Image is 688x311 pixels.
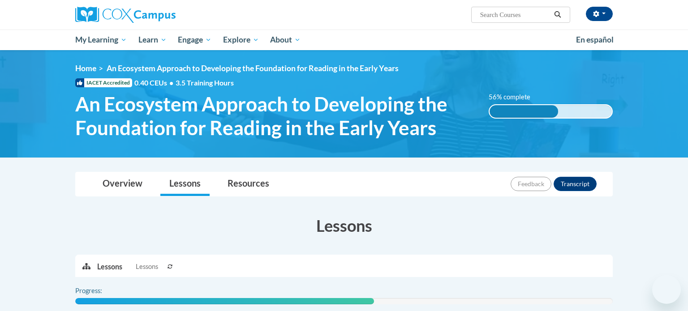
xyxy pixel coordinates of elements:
h3: Lessons [75,214,613,237]
a: Lessons [160,172,210,196]
a: Explore [217,30,265,50]
span: 3.5 Training Hours [176,78,234,87]
span: 0.40 CEUs [134,78,176,88]
a: Resources [219,172,278,196]
span: Explore [223,34,259,45]
div: 56% complete [490,105,558,118]
span: Engage [178,34,211,45]
button: Transcript [554,177,597,191]
p: Lessons [97,262,122,272]
a: Learn [133,30,172,50]
a: En español [570,30,619,49]
span: Lessons [136,262,158,272]
a: Home [75,64,96,73]
iframe: Button to launch messaging window [652,275,681,304]
span: An Ecosystem Approach to Developing the Foundation for Reading in the Early Years [107,64,399,73]
span: About [270,34,301,45]
label: Progress: [75,286,127,296]
a: Cox Campus [75,7,245,23]
a: About [265,30,307,50]
a: Engage [172,30,217,50]
div: Main menu [62,30,626,50]
span: IACET Accredited [75,78,132,87]
img: Cox Campus [75,7,176,23]
span: An Ecosystem Approach to Developing the Foundation for Reading in the Early Years [75,92,475,140]
span: • [169,78,173,87]
label: 56% complete [489,92,540,102]
span: My Learning [75,34,127,45]
button: Account Settings [586,7,613,21]
a: Overview [94,172,151,196]
button: Search [551,9,564,20]
input: Search Courses [479,9,551,20]
button: Feedback [511,177,551,191]
span: En español [576,35,614,44]
a: My Learning [69,30,133,50]
span: Learn [138,34,167,45]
